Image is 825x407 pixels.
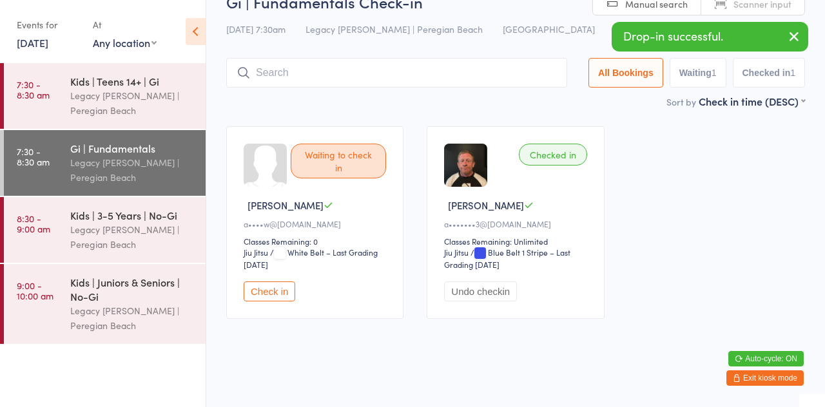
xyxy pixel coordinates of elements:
[444,247,469,258] div: Jiu Jitsu
[790,68,795,78] div: 1
[588,58,663,88] button: All Bookings
[17,146,50,167] time: 7:30 - 8:30 am
[726,370,804,386] button: Exit kiosk mode
[17,79,50,100] time: 7:30 - 8:30 am
[93,14,157,35] div: At
[17,213,50,234] time: 8:30 - 9:00 am
[444,144,487,187] img: image1733119705.png
[4,264,206,344] a: 9:00 -10:00 amKids | Juniors & Seniors | No-GiLegacy [PERSON_NAME] | Peregian Beach
[712,68,717,78] div: 1
[244,218,390,229] div: a••••w@[DOMAIN_NAME]
[503,23,595,35] span: [GEOGRAPHIC_DATA]
[70,141,195,155] div: Gi | Fundamentals
[448,198,524,212] span: [PERSON_NAME]
[17,14,80,35] div: Events for
[70,74,195,88] div: Kids | Teens 14+ | Gi
[70,155,195,185] div: Legacy [PERSON_NAME] | Peregian Beach
[247,198,324,212] span: [PERSON_NAME]
[4,197,206,263] a: 8:30 -9:00 amKids | 3-5 Years | No-GiLegacy [PERSON_NAME] | Peregian Beach
[17,35,48,50] a: [DATE]
[70,208,195,222] div: Kids | 3-5 Years | No-Gi
[4,130,206,196] a: 7:30 -8:30 amGi | FundamentalsLegacy [PERSON_NAME] | Peregian Beach
[291,144,386,178] div: Waiting to check in
[670,58,726,88] button: Waiting1
[666,95,696,108] label: Sort by
[444,281,517,301] button: Undo checkin
[728,351,804,366] button: Auto-cycle: ON
[70,303,195,333] div: Legacy [PERSON_NAME] | Peregian Beach
[444,236,590,247] div: Classes Remaining: Unlimited
[4,63,206,129] a: 7:30 -8:30 amKids | Teens 14+ | GiLegacy [PERSON_NAME] | Peregian Beach
[306,23,483,35] span: Legacy [PERSON_NAME] | Peregian Beach
[70,275,195,303] div: Kids | Juniors & Seniors | No-Gi
[226,23,286,35] span: [DATE] 7:30am
[444,247,570,270] span: / Blue Belt 1 Stripe – Last Grading [DATE]
[93,35,157,50] div: Any location
[244,281,295,301] button: Check in
[70,88,195,118] div: Legacy [PERSON_NAME] | Peregian Beach
[226,58,567,88] input: Search
[444,218,590,229] div: a•••••••3@[DOMAIN_NAME]
[244,236,390,247] div: Classes Remaining: 0
[733,58,806,88] button: Checked in1
[699,94,805,108] div: Check in time (DESC)
[244,247,268,258] div: Jiu Jitsu
[244,247,378,270] span: / White Belt – Last Grading [DATE]
[612,22,808,52] div: Drop-in successful.
[70,222,195,252] div: Legacy [PERSON_NAME] | Peregian Beach
[519,144,587,166] div: Checked in
[17,280,53,301] time: 9:00 - 10:00 am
